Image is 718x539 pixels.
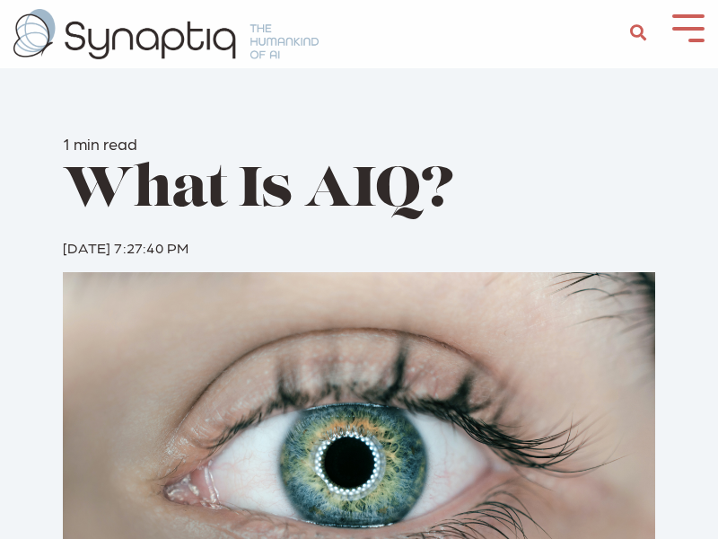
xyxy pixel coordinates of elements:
[63,163,454,220] span: What Is AIQ?
[63,134,655,154] h6: 1 min read
[63,238,188,256] span: [DATE] 7:27:40 PM
[13,9,319,59] img: synaptiq logo-2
